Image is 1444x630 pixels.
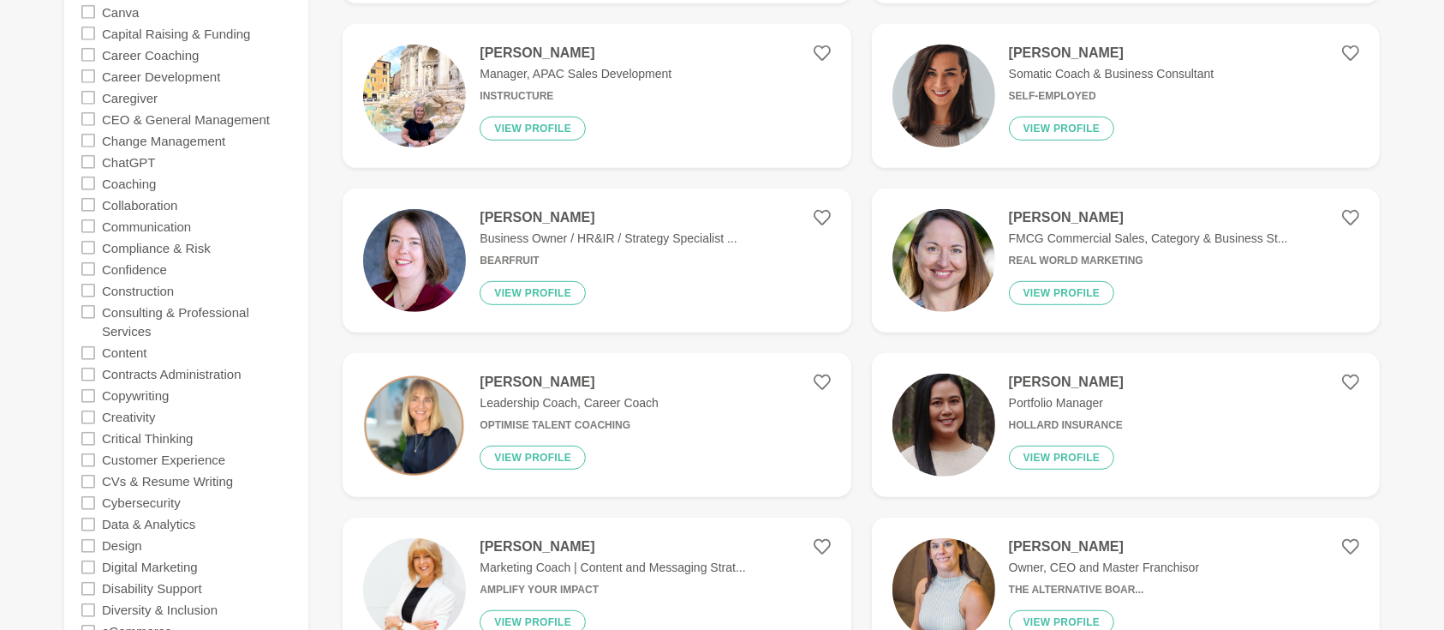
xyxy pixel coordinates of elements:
label: Caregiver [102,87,158,108]
p: Portfolio Manager [1009,394,1124,412]
label: Digital Marketing [102,556,198,578]
button: View profile [480,117,586,141]
label: Cybersecurity [102,492,181,513]
p: Business Owner / HR&IR / Strategy Specialist ... [480,230,737,248]
button: View profile [1009,117,1115,141]
a: [PERSON_NAME]Manager, APAC Sales DevelopmentInstructureView profile [343,24,850,168]
label: Customer Experience [102,449,225,471]
a: [PERSON_NAME]Leadership Coach, Career CoachOptimise Talent CoachingView profile [343,353,850,497]
label: CEO & General Management [102,108,270,129]
p: Manager, APAC Sales Development [480,65,671,83]
h6: Hollard Insurance [1009,419,1124,432]
h4: [PERSON_NAME] [1009,45,1214,62]
h4: [PERSON_NAME] [480,538,745,555]
img: 5e63df01a25317d2dcb4aadb0cf13309c1b366df-2661x2994.jpg [892,209,995,312]
img: a3f187828d4cb9e62c3ec8047a67ee77c09ecbf8-3024x4032.jpg [363,45,466,147]
p: Somatic Coach & Business Consultant [1009,65,1214,83]
button: View profile [1009,281,1115,305]
button: View profile [480,281,586,305]
h6: Real World Marketing [1009,255,1288,267]
label: Content [102,342,147,363]
p: Marketing Coach | Content and Messaging Strat... [480,559,745,577]
h4: [PERSON_NAME] [1009,374,1124,391]
label: Career Coaching [102,44,199,65]
label: Critical Thinking [102,428,193,449]
label: Career Development [102,65,220,87]
label: Change Management [102,129,225,151]
button: View profile [480,446,586,470]
a: [PERSON_NAME]FMCG Commercial Sales, Category & Business St...Real World MarketingView profile [872,189,1380,333]
img: 81ae63a0c9df8fbd3a67eb4428b23410b4d10a04-1080x1080.png [363,374,466,477]
h4: [PERSON_NAME] [480,374,659,391]
label: Consulting & Professional Services [102,301,291,342]
button: View profile [1009,446,1115,470]
label: Creativity [102,406,156,428]
h4: [PERSON_NAME] [480,45,671,62]
img: 5f1d7a2efa2d5943435c574e6679546aa92d99b1-757x950.jpg [892,374,995,477]
label: Data & Analytics [102,513,195,535]
h6: Self-Employed [1009,90,1214,103]
label: Coaching [102,172,156,194]
p: FMCG Commercial Sales, Category & Business St... [1009,230,1288,248]
h6: Bearfruit [480,255,737,267]
a: [PERSON_NAME]Somatic Coach & Business ConsultantSelf-EmployedView profile [872,24,1380,168]
p: Owner, CEO and Master Franchisor [1009,559,1200,577]
p: Leadership Coach, Career Coach [480,394,659,412]
label: Copywriting [102,385,169,406]
a: [PERSON_NAME]Business Owner / HR&IR / Strategy Specialist ...BearfruitView profile [343,189,850,333]
label: Construction [102,279,174,301]
label: Confidence [102,258,167,279]
label: Disability Support [102,578,202,599]
label: Canva [102,1,139,22]
h4: [PERSON_NAME] [1009,209,1288,226]
img: 67f09124e2d81c1917bd029b52c8d2eac2e56792-684x866.png [892,45,995,147]
h6: Amplify Your Impact [480,584,745,597]
label: Capital Raising & Funding [102,22,250,44]
label: CVs & Resume Writing [102,471,233,492]
label: Compliance & Risk [102,237,211,258]
label: ChatGPT [102,151,156,172]
h6: Instructure [480,90,671,103]
label: Contracts Administration [102,363,242,385]
img: dd163058a1fda4f3270fd1e9d5460f5030d2ec92-3022x3600.jpg [363,209,466,312]
label: Communication [102,215,191,237]
label: Diversity & Inclusion [102,599,218,621]
h6: The Alternative Boar... [1009,584,1200,597]
h4: [PERSON_NAME] [1009,538,1200,555]
h6: Optimise Talent Coaching [480,419,659,432]
label: Design [102,535,142,556]
h4: [PERSON_NAME] [480,209,737,226]
label: Collaboration [102,194,177,215]
a: [PERSON_NAME]Portfolio ManagerHollard InsuranceView profile [872,353,1380,497]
